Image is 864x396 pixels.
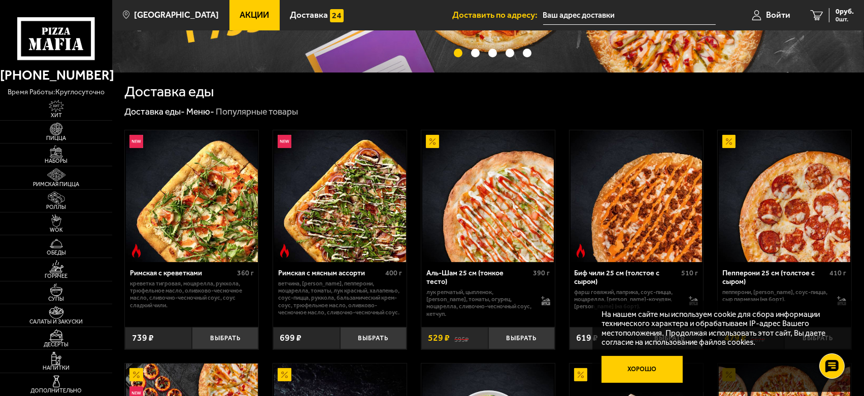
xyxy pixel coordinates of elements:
[543,6,716,25] input: Ваш адрес доставки
[681,269,698,277] span: 510 г
[574,368,588,382] img: Акционный
[575,289,680,310] p: фарш говяжий, паприка, соус-пицца, моцарелла, [PERSON_NAME]-кочудян, [PERSON_NAME] (на борт).
[278,135,291,149] img: Новинка
[290,11,328,19] span: Доставка
[428,334,450,343] span: 529 ₽
[237,269,254,277] span: 360 г
[125,130,258,262] a: НовинкаОстрое блюдоРимская с креветками
[829,269,846,277] span: 410 г
[330,9,344,23] img: 15daf4d41897b9f0e9f617042186c801.svg
[132,334,154,343] span: 739 ₽
[571,130,703,262] img: Биф чили 25 см (толстое с сыром)
[130,269,235,277] div: Римская с креветками
[278,269,383,277] div: Римская с мясным ассорти
[278,244,291,258] img: Острое блюдо
[454,49,462,57] button: точки переключения
[574,244,588,258] img: Острое блюдо
[523,49,531,57] button: точки переключения
[340,327,407,349] button: Выбрать
[278,368,291,382] img: Акционный
[216,106,298,118] div: Популярные товары
[602,356,683,383] button: Хорошо
[129,244,143,258] img: Острое блюдо
[426,289,532,317] p: лук репчатый, цыпленок, [PERSON_NAME], томаты, огурец, моцарелла, сливочно-чесночный соус, кетчуп.
[488,327,555,349] button: Выбрать
[719,130,851,262] img: Пепперони 25 см (толстое с сыром)
[722,135,736,149] img: Акционный
[454,334,469,343] s: 595 ₽
[421,130,555,262] a: АкционныйАль-Шам 25 см (тонкое тесто)
[124,85,214,99] h1: Доставка еды
[506,49,514,57] button: точки переключения
[488,49,497,57] button: точки переключения
[576,334,598,343] span: 619 ₽
[422,130,554,262] img: Аль-Шам 25 см (тонкое тесто)
[385,269,402,277] span: 400 г
[274,130,406,262] img: Римская с мясным ассорти
[570,130,703,262] a: Острое блюдоБиф чили 25 см (толстое с сыром)
[126,130,258,262] img: Римская с креветками
[453,11,543,19] span: Доставить по адресу:
[426,135,440,149] img: Акционный
[471,49,480,57] button: точки переключения
[124,106,185,117] a: Доставка еды-
[766,11,790,19] span: Войти
[575,269,679,286] div: Биф чили 25 см (толстое с сыром)
[426,269,531,286] div: Аль-Шам 25 см (тонкое тесто)
[129,135,143,149] img: Новинка
[192,327,259,349] button: Выбрать
[722,269,827,286] div: Пепперони 25 см (толстое с сыром)
[278,280,402,316] p: ветчина, [PERSON_NAME], пепперони, моцарелла, томаты, лук красный, халапеньо, соус-пицца, руккола...
[273,130,407,262] a: НовинкаОстрое блюдоРимская с мясным ассорти
[134,11,219,19] span: [GEOGRAPHIC_DATA]
[534,269,550,277] span: 390 г
[129,368,143,382] img: Акционный
[240,11,269,19] span: Акции
[186,106,214,117] a: Меню-
[280,334,302,343] span: 699 ₽
[836,8,854,15] span: 0 руб.
[602,310,837,347] p: На нашем сайте мы используем cookie для сбора информации технического характера и обрабатываем IP...
[836,16,854,22] span: 0 шт.
[718,130,851,262] a: АкционныйПепперони 25 см (толстое с сыром)
[722,289,828,303] p: пепперони, [PERSON_NAME], соус-пицца, сыр пармезан (на борт).
[130,280,254,309] p: креветка тигровая, моцарелла, руккола, трюфельное масло, оливково-чесночное масло, сливочно-чесно...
